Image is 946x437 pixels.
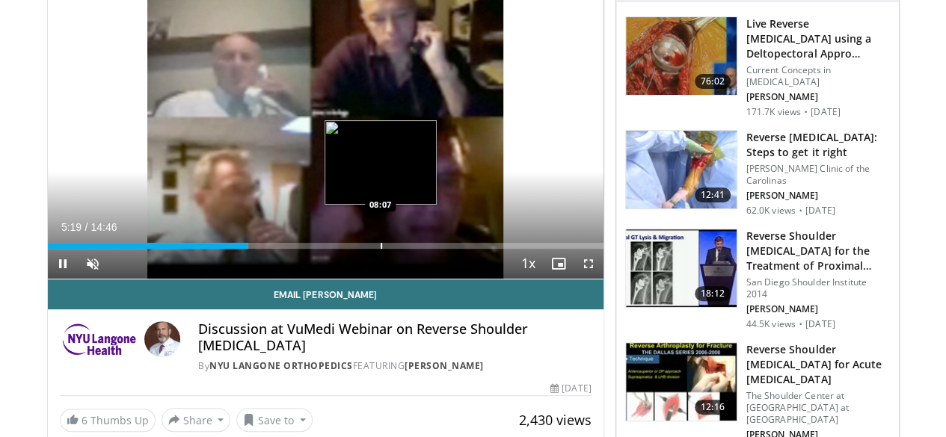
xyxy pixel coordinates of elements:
[746,106,801,118] p: 171.7K views
[60,321,138,357] img: NYU Langone Orthopedics
[48,249,78,279] button: Pause
[325,120,437,205] img: image.jpeg
[405,359,484,372] a: [PERSON_NAME]
[60,409,156,432] a: 6 Thumbs Up
[805,318,835,330] p: [DATE]
[746,390,890,426] p: The Shoulder Center at [GEOGRAPHIC_DATA] at [GEOGRAPHIC_DATA]
[198,359,592,373] div: By FEATURING
[519,411,592,429] span: 2,430 views
[746,342,890,387] h3: Reverse Shoulder [MEDICAL_DATA] for Acute [MEDICAL_DATA]
[746,190,890,202] p: [PERSON_NAME]
[746,318,796,330] p: 44.5K views
[746,91,890,103] p: [PERSON_NAME]
[550,382,591,395] div: [DATE]
[626,229,737,307] img: Q2xRg7exoPLTwO8X4xMDoxOjA4MTsiGN.150x105_q85_crop-smart_upscale.jpg
[625,16,890,118] a: 76:02 Live Reverse [MEDICAL_DATA] using a Deltopectoral Appro… Current Concepts in [MEDICAL_DATA]...
[746,64,890,88] p: Current Concepts in [MEDICAL_DATA]
[695,400,731,415] span: 12:16
[805,205,835,217] p: [DATE]
[48,279,603,309] a: Email [PERSON_NAME]
[746,276,890,300] p: San Diego Shoulder Institute 2014
[695,187,731,202] span: 12:41
[799,318,802,330] div: ·
[78,249,108,279] button: Unmute
[574,249,603,279] button: Fullscreen
[144,321,180,357] img: Avatar
[236,408,313,432] button: Save to
[811,106,841,118] p: [DATE]
[804,106,808,118] div: ·
[209,359,353,372] a: NYU Langone Orthopedics
[162,408,231,432] button: Share
[625,229,890,330] a: 18:12 Reverse Shoulder [MEDICAL_DATA] for the Treatment of Proximal Humeral … San Diego Shoulder ...
[544,249,574,279] button: Enable picture-in-picture mode
[746,16,890,61] h3: Live Reverse [MEDICAL_DATA] using a Deltopectoral Appro…
[746,130,890,160] h3: Reverse [MEDICAL_DATA]: Steps to get it right
[82,413,87,427] span: 6
[626,343,737,421] img: butch_reverse_arthroplasty_3.png.150x105_q85_crop-smart_upscale.jpg
[799,205,802,217] div: ·
[746,163,890,187] p: [PERSON_NAME] Clinic of the Carolinas
[61,221,82,233] span: 5:19
[695,286,731,301] span: 18:12
[514,249,544,279] button: Playback Rate
[626,131,737,208] img: 326034_0000_1.png.150x105_q85_crop-smart_upscale.jpg
[90,221,117,233] span: 14:46
[626,17,737,95] img: 684033_3.png.150x105_q85_crop-smart_upscale.jpg
[695,74,731,89] span: 76:02
[198,321,592,353] h4: Discussion at VuMedi Webinar on Reverse Shoulder [MEDICAL_DATA]
[48,243,603,249] div: Progress Bar
[746,229,890,273] h3: Reverse Shoulder [MEDICAL_DATA] for the Treatment of Proximal Humeral …
[746,205,796,217] p: 62.0K views
[625,130,890,217] a: 12:41 Reverse [MEDICAL_DATA]: Steps to get it right [PERSON_NAME] Clinic of the Carolinas [PERSON...
[85,221,88,233] span: /
[746,303,890,315] p: [PERSON_NAME]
